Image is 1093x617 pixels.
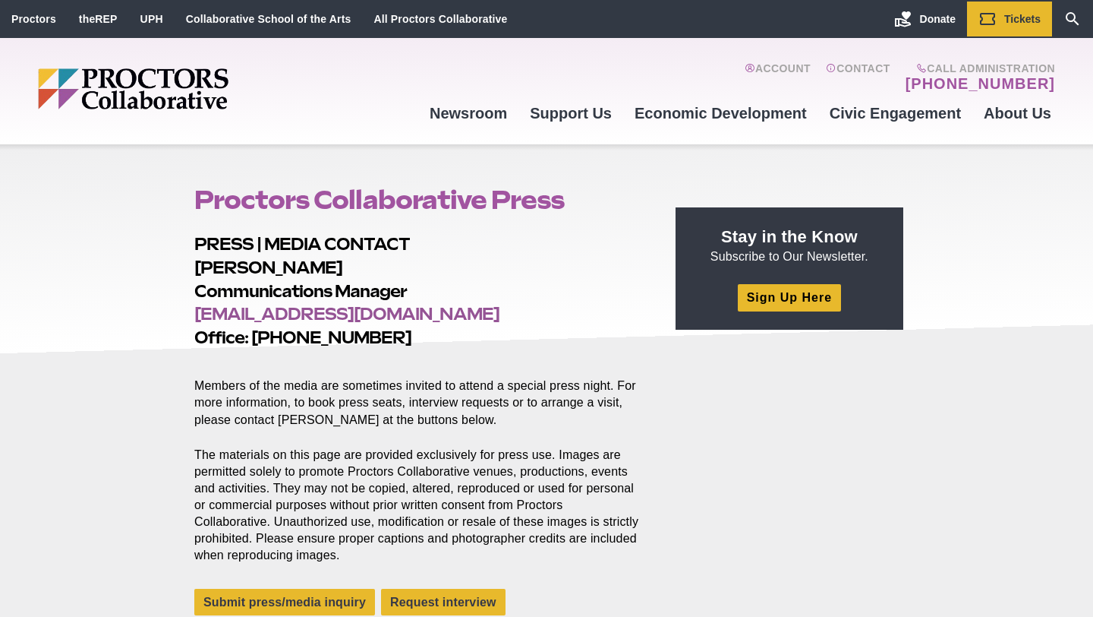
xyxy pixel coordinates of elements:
[721,227,858,246] strong: Stay in the Know
[194,361,641,428] p: Members of the media are sometimes invited to attend a special press night. For more information,...
[906,74,1055,93] a: [PHONE_NUMBER]
[194,233,641,350] h2: PRESS | MEDIA CONTACT [PERSON_NAME] Communications Manager Office: [PHONE_NUMBER]
[883,2,967,36] a: Donate
[373,13,507,25] a: All Proctors Collaborative
[381,589,506,615] a: Request interview
[418,93,518,134] a: Newsroom
[79,13,118,25] a: theREP
[518,93,623,134] a: Support Us
[186,13,351,25] a: Collaborative School of the Arts
[920,13,956,25] span: Donate
[818,93,972,134] a: Civic Engagement
[745,62,811,93] a: Account
[967,2,1052,36] a: Tickets
[623,93,818,134] a: Economic Development
[11,13,56,25] a: Proctors
[38,68,345,109] img: Proctors logo
[194,304,499,324] a: [EMAIL_ADDRESS][DOMAIN_NAME]
[694,226,885,265] p: Subscribe to Our Newsletter.
[676,348,903,538] iframe: Advertisement
[1004,13,1041,25] span: Tickets
[826,62,890,93] a: Contact
[1052,2,1093,36] a: Search
[738,284,841,311] a: Sign Up Here
[194,589,375,615] a: Submit press/media inquiry
[194,447,641,565] p: The materials on this page are provided exclusively for press use. Images are permitted solely to...
[972,93,1063,134] a: About Us
[194,185,641,214] h1: Proctors Collaborative Press
[140,13,163,25] a: UPH
[901,62,1055,74] span: Call Administration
